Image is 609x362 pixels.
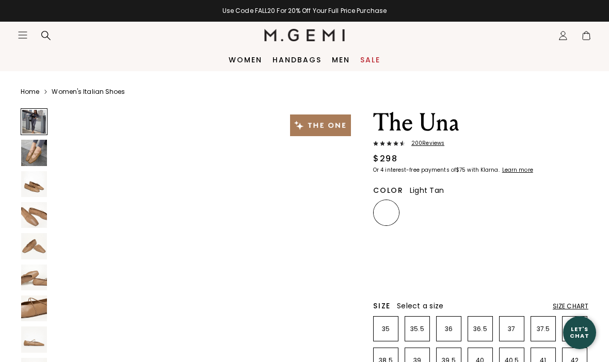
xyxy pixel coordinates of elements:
img: The Una [21,140,47,166]
a: Home [21,88,39,96]
span: 200 Review s [405,140,444,146]
p: 35 [374,325,398,333]
a: Learn more [501,167,533,173]
div: $298 [373,153,397,165]
img: Chocolate [469,233,492,256]
p: 36 [437,325,461,333]
img: The Una [21,233,47,259]
p: 35.5 [405,325,429,333]
img: Ballerina Pink [564,233,587,256]
img: Gunmetal [406,233,429,256]
img: Black [438,201,461,224]
img: Light Tan [375,201,398,224]
img: Gold [564,201,587,224]
a: Women [229,56,262,64]
a: Men [332,56,350,64]
img: Silver [375,233,398,256]
div: Size Chart [553,302,588,310]
img: The Una [21,295,47,321]
p: 38 [563,325,587,333]
klarna-placement-style-cta: Learn more [502,166,533,174]
img: The One tag [290,114,351,136]
p: 37 [500,325,524,333]
img: M.Gemi [264,29,345,41]
img: Leopard Print [406,201,429,224]
h1: The Una [373,108,588,137]
img: Burgundy [532,201,555,224]
a: Handbags [273,56,322,64]
a: Women's Italian Shoes [52,88,125,96]
klarna-placement-style-body: with Klarna [467,166,501,174]
img: The Una [21,326,47,352]
button: Open site menu [18,30,28,40]
img: The Una [21,265,47,290]
img: Midnight Blue [501,201,524,224]
img: The Una [21,202,47,228]
klarna-placement-style-amount: $75 [456,166,466,174]
img: Military [438,233,461,256]
img: Antique Rose [501,233,524,256]
a: 200Reviews [373,140,588,149]
klarna-placement-style-body: Or 4 interest-free payments of [373,166,456,174]
img: The Una [21,171,47,197]
span: Select a size [397,301,443,311]
img: Navy [375,264,398,287]
p: 36.5 [468,325,492,333]
img: Ecru [532,233,555,256]
span: Light Tan [410,185,444,195]
a: Sale [360,56,380,64]
h2: Size [373,302,391,310]
div: Let's Chat [563,326,596,339]
p: 37.5 [531,325,555,333]
h2: Color [373,186,404,194]
img: Cocoa [469,201,492,224]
